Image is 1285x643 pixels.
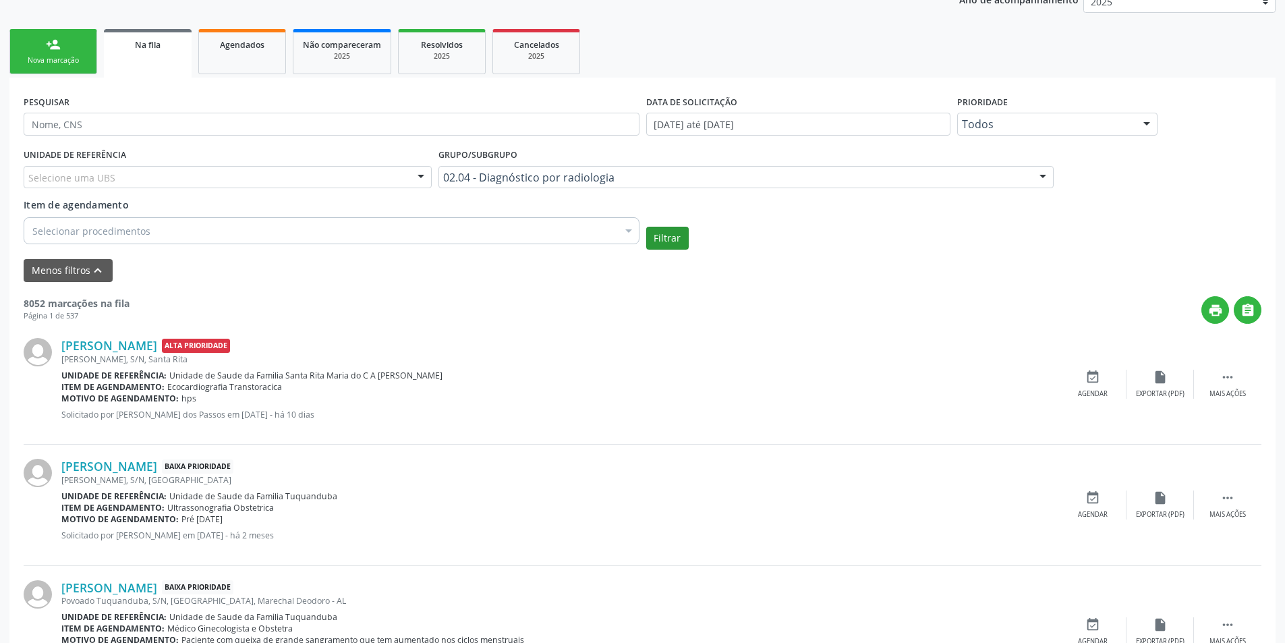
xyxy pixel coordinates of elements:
[61,611,167,623] b: Unidade de referência:
[61,409,1059,420] p: Solicitado por [PERSON_NAME] dos Passos em [DATE] - há 10 dias
[61,513,179,525] b: Motivo de agendamento:
[61,530,1059,541] p: Solicitado por [PERSON_NAME] em [DATE] - há 2 meses
[1078,510,1108,520] div: Agendar
[962,117,1130,131] span: Todos
[162,339,230,353] span: Alta Prioridade
[1220,491,1235,505] i: 
[303,39,381,51] span: Não compareceram
[169,370,442,381] span: Unidade de Saude da Familia Santa Rita Maria do C A [PERSON_NAME]
[32,224,150,238] span: Selecionar procedimentos
[408,51,476,61] div: 2025
[24,459,52,487] img: img
[24,145,126,166] label: UNIDADE DE REFERÊNCIA
[957,92,1008,113] label: Prioridade
[24,580,52,609] img: img
[167,623,293,634] span: Médico Ginecologista e Obstetra
[61,474,1059,486] div: [PERSON_NAME], S/N, [GEOGRAPHIC_DATA]
[61,338,157,353] a: [PERSON_NAME]
[24,338,52,366] img: img
[61,491,167,502] b: Unidade de referência:
[1153,370,1168,385] i: insert_drive_file
[1136,510,1184,520] div: Exportar (PDF)
[1078,389,1108,399] div: Agendar
[24,198,129,211] span: Item de agendamento
[514,39,559,51] span: Cancelados
[1208,303,1223,318] i: print
[1220,617,1235,632] i: 
[61,595,1059,607] div: Povoado Tuquanduba, S/N, [GEOGRAPHIC_DATA], Marechal Deodoro - AL
[61,381,165,393] b: Item de agendamento:
[1085,370,1100,385] i: event_available
[1209,389,1246,399] div: Mais ações
[162,580,233,594] span: Baixa Prioridade
[61,502,165,513] b: Item de agendamento:
[303,51,381,61] div: 2025
[162,459,233,474] span: Baixa Prioridade
[135,39,161,51] span: Na fila
[46,37,61,52] div: person_add
[61,354,1059,365] div: [PERSON_NAME], S/N, Santa Rita
[443,171,1027,184] span: 02.04 - Diagnóstico por radiologia
[181,393,196,404] span: hps
[438,145,517,166] label: Grupo/Subgrupo
[20,55,87,65] div: Nova marcação
[220,39,264,51] span: Agendados
[61,393,179,404] b: Motivo de agendamento:
[503,51,570,61] div: 2025
[646,227,689,250] button: Filtrar
[61,580,157,595] a: [PERSON_NAME]
[24,259,113,283] button: Menos filtroskeyboard_arrow_up
[1220,370,1235,385] i: 
[90,263,105,278] i: keyboard_arrow_up
[28,171,115,185] span: Selecione uma UBS
[1234,296,1261,324] button: 
[1209,510,1246,520] div: Mais ações
[61,623,165,634] b: Item de agendamento:
[167,381,282,393] span: Ecocardiografia Transtoracica
[181,513,223,525] span: Pré [DATE]
[167,502,274,513] span: Ultrassonografia Obstetrica
[169,611,337,623] span: Unidade de Saude da Familia Tuquanduba
[24,297,130,310] strong: 8052 marcações na fila
[169,491,337,502] span: Unidade de Saude da Familia Tuquanduba
[1085,617,1100,632] i: event_available
[1136,389,1184,399] div: Exportar (PDF)
[1153,617,1168,632] i: insert_drive_file
[61,370,167,381] b: Unidade de referência:
[24,310,130,322] div: Página 1 de 537
[1201,296,1229,324] button: print
[24,113,639,136] input: Nome, CNS
[1085,491,1100,505] i: event_available
[421,39,463,51] span: Resolvidos
[61,459,157,474] a: [PERSON_NAME]
[1153,491,1168,505] i: insert_drive_file
[24,92,69,113] label: PESQUISAR
[646,92,737,113] label: DATA DE SOLICITAÇÃO
[1240,303,1255,318] i: 
[646,113,950,136] input: Selecione um intervalo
